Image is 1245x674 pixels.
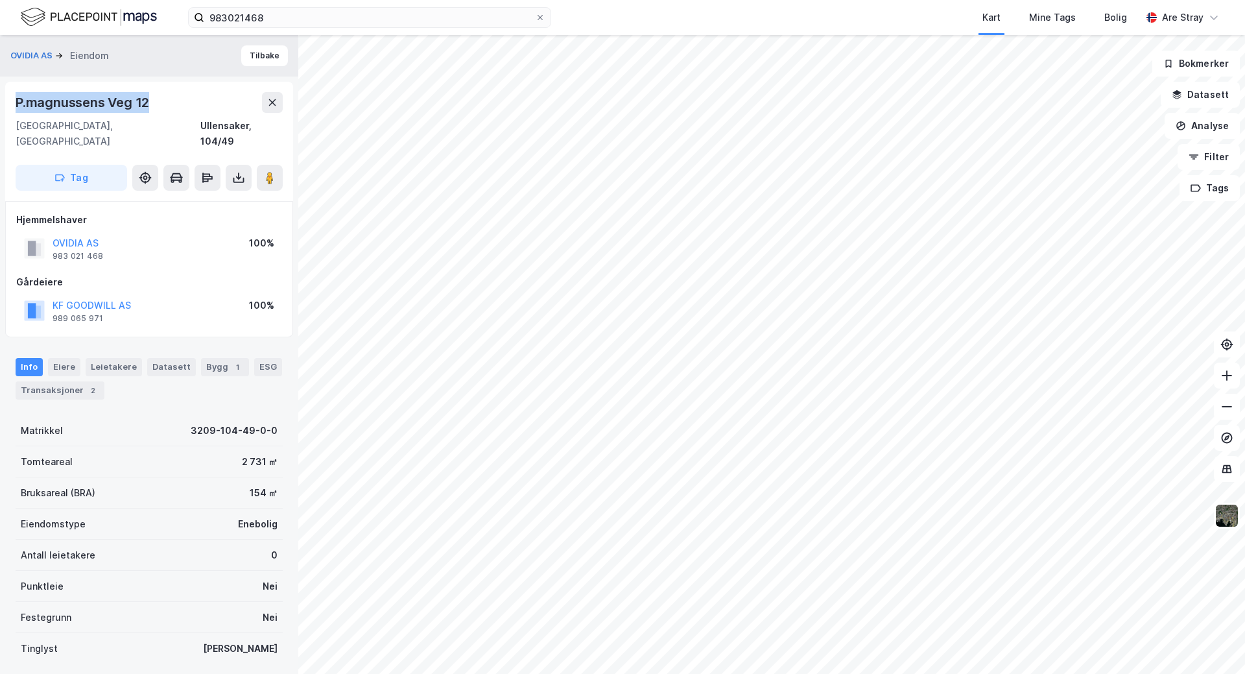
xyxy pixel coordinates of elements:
div: 100% [249,298,274,313]
img: 9k= [1215,503,1239,528]
div: [GEOGRAPHIC_DATA], [GEOGRAPHIC_DATA] [16,118,200,149]
div: Transaksjoner [16,381,104,400]
div: Festegrunn [21,610,71,625]
button: Filter [1178,144,1240,170]
button: Tilbake [241,45,288,66]
button: Analyse [1165,113,1240,139]
button: OVIDIA AS [10,49,55,62]
div: 154 ㎡ [250,485,278,501]
iframe: Chat Widget [1180,612,1245,674]
div: Enebolig [238,516,278,532]
div: Bruksareal (BRA) [21,485,95,501]
div: Eiendom [70,48,109,64]
button: Bokmerker [1152,51,1240,77]
input: Søk på adresse, matrikkel, gårdeiere, leietakere eller personer [204,8,535,27]
button: Tag [16,165,127,191]
div: Are Stray [1162,10,1203,25]
div: 100% [249,235,274,251]
button: Tags [1180,175,1240,201]
div: Eiere [48,358,80,376]
div: Mine Tags [1029,10,1076,25]
div: Matrikkel [21,423,63,439]
div: Info [16,358,43,376]
div: ESG [254,358,282,376]
div: 989 065 971 [53,313,103,324]
div: Punktleie [21,579,64,594]
div: Datasett [147,358,196,376]
div: Leietakere [86,358,142,376]
div: P.magnussens Veg 12 [16,92,152,113]
div: 2 [86,384,99,397]
div: Gårdeiere [16,274,282,290]
div: Bolig [1104,10,1127,25]
div: Tinglyst [21,641,58,656]
div: 983 021 468 [53,251,103,261]
div: Kart [982,10,1001,25]
div: 1 [231,361,244,374]
div: Tomteareal [21,454,73,470]
div: Eiendomstype [21,516,86,532]
div: Hjemmelshaver [16,212,282,228]
div: 0 [271,548,278,563]
div: Ullensaker, 104/49 [200,118,283,149]
div: Antall leietakere [21,548,95,563]
div: 3209-104-49-0-0 [191,423,278,439]
div: Bygg [201,358,249,376]
div: 2 731 ㎡ [242,454,278,470]
div: Nei [263,610,278,625]
div: [PERSON_NAME] [203,641,278,656]
button: Datasett [1161,82,1240,108]
div: Nei [263,579,278,594]
img: logo.f888ab2527a4732fd821a326f86c7f29.svg [21,6,157,29]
